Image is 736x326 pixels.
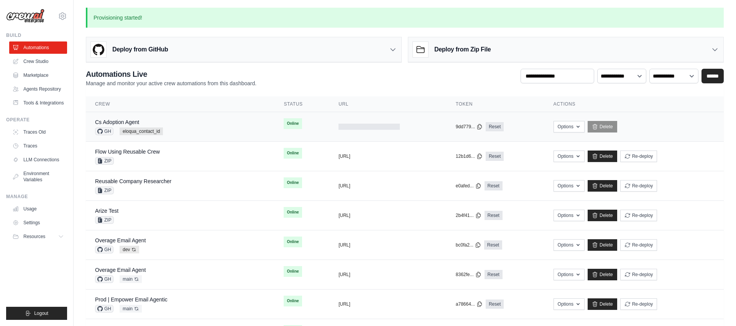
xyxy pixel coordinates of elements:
span: eloqua_contact_id [120,127,163,135]
a: Agents Repository [9,83,67,95]
button: Re-deploy [620,239,657,251]
span: dev [120,246,139,253]
div: Build [6,32,67,38]
a: Delete [588,151,617,162]
span: GH [95,275,113,283]
button: Options [554,121,585,132]
div: Manage [6,194,67,200]
a: Environment Variables [9,167,67,186]
a: Delete [588,269,617,280]
span: Online [284,177,302,188]
a: LLM Connections [9,154,67,166]
button: bc0fa2... [456,242,481,248]
a: Delete [588,180,617,192]
a: Arize Test [95,208,118,214]
div: Operate [6,117,67,123]
button: Options [554,180,585,192]
a: Delete [588,239,617,251]
a: Delete [588,210,617,221]
a: Traces Old [9,126,67,138]
button: Options [554,151,585,162]
a: Reset [486,152,504,161]
span: ZIP [95,187,114,194]
button: Logout [6,307,67,320]
img: GitHub Logo [91,42,106,57]
span: Online [284,296,302,306]
span: main [120,305,142,313]
a: Flow Using Reusable Crew [95,149,160,155]
a: Prod | Empower Email Agentic [95,296,168,303]
a: Traces [9,140,67,152]
a: Delete [588,298,617,310]
p: Provisioning started! [86,8,724,28]
th: Status [274,96,329,112]
button: Resources [9,230,67,243]
button: Re-deploy [620,210,657,221]
a: Reusable Company Researcher [95,178,171,184]
button: 8362fe... [456,271,481,278]
a: Usage [9,203,67,215]
button: Re-deploy [620,180,657,192]
span: main [120,275,142,283]
button: Options [554,298,585,310]
button: Options [554,210,585,221]
a: Crew Studio [9,55,67,68]
span: GH [95,305,113,313]
h3: Deploy from Zip File [434,45,491,54]
a: Cs Adoption Agent [95,119,139,125]
a: Marketplace [9,69,67,81]
span: ZIP [95,216,114,224]
button: a78664... [456,301,483,307]
a: Tools & Integrations [9,97,67,109]
a: Reset [484,240,502,250]
span: Online [284,266,302,277]
a: Settings [9,217,67,229]
span: Online [284,207,302,218]
span: Online [284,148,302,159]
a: Reset [486,300,504,309]
span: Resources [23,233,45,240]
span: Online [284,118,302,129]
button: 12b1d6... [456,153,483,159]
button: Re-deploy [620,298,657,310]
span: ZIP [95,157,114,165]
th: Token [447,96,544,112]
button: 9dd779... [456,124,483,130]
p: Manage and monitor your active crew automations from this dashboard. [86,79,256,87]
a: Overage Email Agent [95,237,146,243]
a: Reset [485,211,503,220]
button: 2b4f41... [456,212,481,218]
span: Logout [34,310,48,316]
th: URL [329,96,447,112]
h3: Deploy from GitHub [112,45,168,54]
button: Options [554,239,585,251]
img: Logo [6,9,44,23]
a: Overage Email Agent [95,267,146,273]
a: Reset [485,181,503,190]
button: Options [554,269,585,280]
button: Re-deploy [620,151,657,162]
button: Re-deploy [620,269,657,280]
h2: Automations Live [86,69,256,79]
a: Delete [588,121,617,132]
th: Actions [544,96,724,112]
th: Crew [86,96,274,112]
span: GH [95,246,113,253]
a: Reset [486,122,504,131]
a: Automations [9,41,67,54]
span: GH [95,127,113,135]
span: Online [284,237,302,247]
button: e0afed... [456,183,481,189]
a: Reset [485,270,503,279]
